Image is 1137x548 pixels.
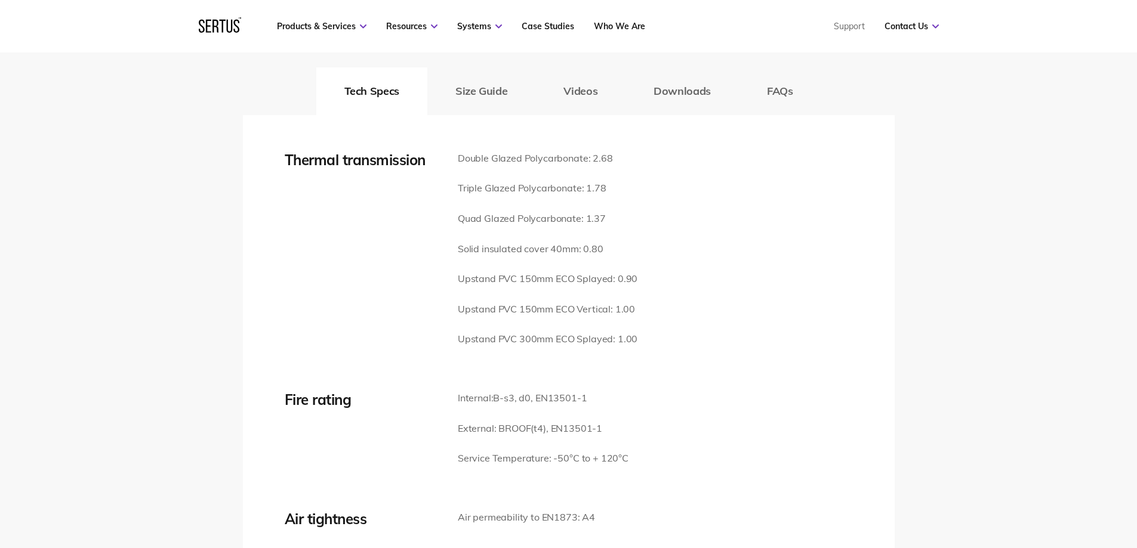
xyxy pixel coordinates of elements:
[458,422,505,434] span: External: B
[885,21,939,32] a: Contact Us
[505,422,531,434] span: ROOF
[458,271,637,287] p: Upstand PVC 150mm ECO Splayed: 0.90
[531,422,602,434] span: (t4), EN13501-1
[458,181,637,196] p: Triple Glazed Polycarbonate: 1.78
[458,510,595,525] p: Air permeability to EN1873: A4
[458,391,628,406] p: Internal:
[285,510,440,528] div: Air tightness
[739,67,821,115] button: FAQs
[457,21,502,32] a: Systems
[285,391,440,408] div: Fire rating
[458,151,637,166] p: Double Glazed Polycarbonate: 2.68
[386,21,437,32] a: Resources
[458,451,628,466] p: Service Temperature: -50°C to + 120°C
[535,67,625,115] button: Videos
[427,67,535,115] button: Size Guide
[458,302,637,317] p: Upstand PVC 150mm ECO Vertical: 1.00
[458,332,637,347] p: Upstand PVC 300mm ECO Splayed: 1.00
[277,21,366,32] a: Products & Services
[458,242,637,257] p: Solid insulated cover 40mm: 0.80
[285,151,440,169] div: Thermal transmission
[458,211,637,227] p: Quad Glazed Polycarbonate: 1.37
[522,21,574,32] a: Case Studies
[834,21,865,32] a: Support
[625,67,739,115] button: Downloads
[493,392,587,404] span: B-s3, d0, EN13501-1
[922,410,1137,548] iframe: Chat Widget
[594,21,645,32] a: Who We Are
